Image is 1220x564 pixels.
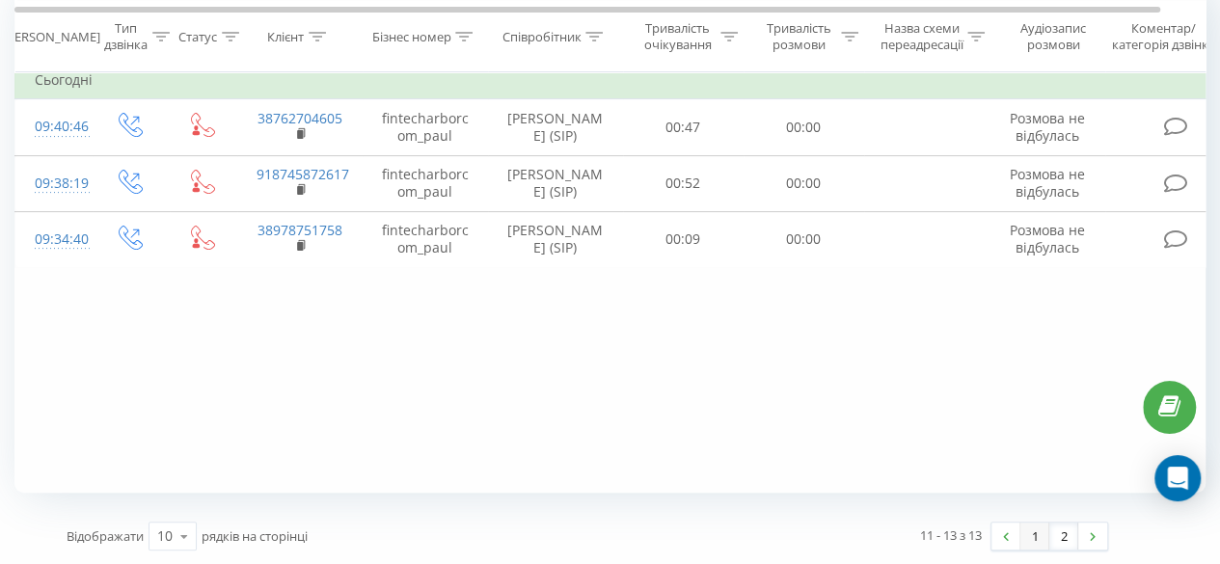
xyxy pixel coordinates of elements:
td: 00:47 [623,99,744,155]
td: 00:00 [744,99,864,155]
span: рядків на сторінці [202,527,308,545]
a: 2 [1049,523,1078,550]
td: 00:09 [623,211,744,267]
span: Розмова не відбулась [1010,221,1085,256]
div: 09:38:19 [35,165,73,202]
td: fintecharborcom_paul [363,99,488,155]
div: 10 [157,526,173,546]
td: 00:00 [744,155,864,211]
td: 00:00 [744,211,864,267]
div: Тривалість очікування [639,20,716,53]
div: Бізнес номер [371,28,450,44]
span: Розмова не відбулась [1010,109,1085,145]
td: [PERSON_NAME] (SIP) [488,155,623,211]
div: Тривалість розмови [760,20,836,53]
div: 09:40:46 [35,108,73,146]
div: [PERSON_NAME] [3,28,100,44]
span: Відображати [67,527,144,545]
td: [PERSON_NAME] (SIP) [488,99,623,155]
div: 09:34:40 [35,221,73,258]
td: 00:52 [623,155,744,211]
a: 1 [1020,523,1049,550]
td: fintecharborcom_paul [363,155,488,211]
span: Розмова не відбулась [1010,165,1085,201]
a: 38762704605 [258,109,342,127]
td: fintecharborcom_paul [363,211,488,267]
div: Співробітник [502,28,581,44]
div: Тип дзвінка [104,20,148,53]
div: Назва схеми переадресації [880,20,962,53]
a: 918745872617 [257,165,349,183]
div: Клієнт [267,28,304,44]
div: 11 - 13 з 13 [920,525,982,545]
div: Коментар/категорія дзвінка [1107,20,1220,53]
td: [PERSON_NAME] (SIP) [488,211,623,267]
div: Статус [178,28,217,44]
div: Open Intercom Messenger [1154,455,1201,501]
a: 38978751758 [258,221,342,239]
div: Аудіозапис розмови [1006,20,1099,53]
